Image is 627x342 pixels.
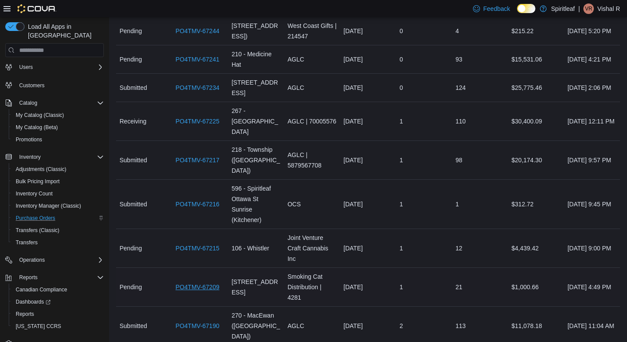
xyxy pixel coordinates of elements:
[551,3,575,14] p: Spiritleaf
[16,152,104,162] span: Inventory
[16,112,64,119] span: My Catalog (Classic)
[9,163,107,175] button: Adjustments (Classic)
[16,62,104,72] span: Users
[340,51,396,68] div: [DATE]
[400,116,403,127] span: 1
[16,62,36,72] button: Users
[17,4,56,13] img: Cova
[456,155,463,165] span: 98
[19,154,41,161] span: Inventory
[232,144,281,176] span: 218 - Township ([GEOGRAPHIC_DATA])
[340,22,396,40] div: [DATE]
[12,176,104,187] span: Bulk Pricing Import
[232,77,281,98] span: [STREET_ADDRESS]
[9,200,107,212] button: Inventory Manager (Classic)
[12,237,104,248] span: Transfers
[175,26,219,36] a: PO4TMV-67244
[16,255,104,265] span: Operations
[120,321,147,331] span: Submitted
[284,317,340,335] div: AGLC
[232,183,281,225] span: 596 - Spiritleaf Ottawa St Sunrise (Kitchener)
[16,286,67,293] span: Canadian Compliance
[564,195,620,213] div: [DATE] 9:45 PM
[508,22,564,40] div: $215.22
[456,116,466,127] span: 110
[120,155,147,165] span: Submitted
[564,151,620,169] div: [DATE] 9:57 PM
[564,239,620,257] div: [DATE] 9:00 PM
[508,151,564,169] div: $20,174.30
[508,79,564,96] div: $25,775.46
[175,155,219,165] a: PO4TMV-67217
[175,282,219,292] a: PO4TMV-67209
[120,82,147,93] span: Submitted
[12,297,104,307] span: Dashboards
[175,116,219,127] a: PO4TMV-67225
[9,121,107,133] button: My Catalog (Beta)
[508,239,564,257] div: $4,439.42
[120,282,142,292] span: Pending
[16,152,44,162] button: Inventory
[508,278,564,296] div: $1,000.66
[175,243,219,253] a: PO4TMV-67215
[578,3,580,14] p: |
[24,22,104,40] span: Load All Apps in [GEOGRAPHIC_DATA]
[9,308,107,320] button: Reports
[340,239,396,257] div: [DATE]
[400,155,403,165] span: 1
[284,146,340,174] div: AGLC | 5879567708
[583,3,594,14] div: Vishal R
[2,151,107,163] button: Inventory
[120,116,146,127] span: Receiving
[9,236,107,249] button: Transfers
[400,26,403,36] span: 0
[2,61,107,73] button: Users
[9,109,107,121] button: My Catalog (Classic)
[284,229,340,267] div: Joint Venture Craft Cannabis Inc
[16,178,60,185] span: Bulk Pricing Import
[12,134,104,145] span: Promotions
[12,176,63,187] a: Bulk Pricing Import
[9,284,107,296] button: Canadian Compliance
[340,317,396,335] div: [DATE]
[16,323,61,330] span: [US_STATE] CCRS
[400,54,403,65] span: 0
[340,151,396,169] div: [DATE]
[16,124,58,131] span: My Catalog (Beta)
[16,190,53,197] span: Inventory Count
[9,175,107,188] button: Bulk Pricing Import
[508,113,564,130] div: $30,400.09
[19,64,33,71] span: Users
[12,201,104,211] span: Inventory Manager (Classic)
[284,51,340,68] div: AGLC
[517,4,535,13] input: Dark Mode
[456,243,463,253] span: 12
[9,188,107,200] button: Inventory Count
[16,136,42,143] span: Promotions
[12,309,38,319] a: Reports
[232,21,281,41] span: [STREET_ADDRESS])
[9,320,107,332] button: [US_STATE] CCRS
[456,199,459,209] span: 1
[19,274,38,281] span: Reports
[340,113,396,130] div: [DATE]
[284,79,340,96] div: AGLC
[564,113,620,130] div: [DATE] 12:11 PM
[9,296,107,308] a: Dashboards
[12,164,70,174] a: Adjustments (Classic)
[12,122,104,133] span: My Catalog (Beta)
[19,256,45,263] span: Operations
[175,199,219,209] a: PO4TMV-67216
[16,272,104,283] span: Reports
[564,278,620,296] div: [DATE] 4:49 PM
[16,272,41,283] button: Reports
[564,317,620,335] div: [DATE] 11:04 AM
[12,213,104,223] span: Purchase Orders
[19,82,45,89] span: Customers
[12,122,62,133] a: My Catalog (Beta)
[340,278,396,296] div: [DATE]
[232,310,281,342] span: 270 - MacEwan ([GEOGRAPHIC_DATA])
[16,79,104,90] span: Customers
[585,3,593,14] span: VR
[16,255,48,265] button: Operations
